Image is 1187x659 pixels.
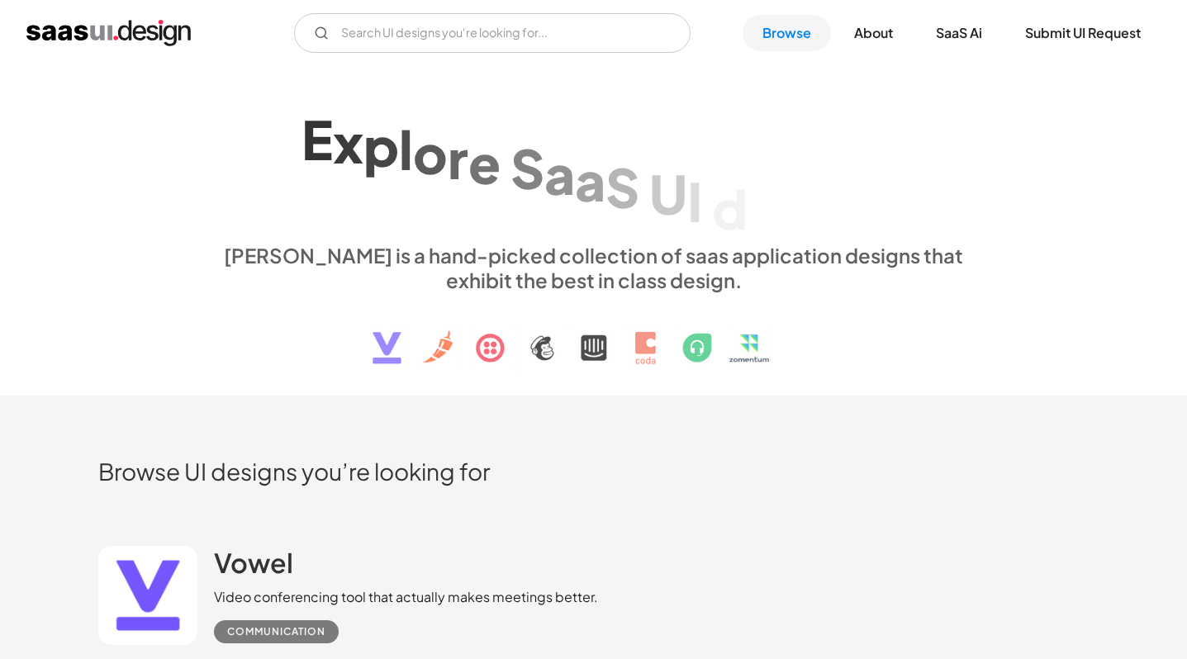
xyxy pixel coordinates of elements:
div: S [605,155,639,219]
div: l [399,118,413,182]
a: Submit UI Request [1005,15,1161,51]
div: x [333,111,363,174]
div: r [448,126,468,190]
div: o [413,121,448,185]
a: About [834,15,913,51]
div: Communication [227,622,325,642]
h2: Browse UI designs you’re looking for [98,457,1090,486]
div: E [301,108,333,172]
div: [PERSON_NAME] is a hand-picked collection of saas application designs that exhibit the best in cl... [214,243,974,292]
a: home [26,20,191,46]
div: S [510,136,544,200]
h1: Explore SaaS UI design patterns & interactions. [214,99,974,226]
a: Browse [743,15,831,51]
div: e [468,131,501,195]
h2: Vowel [214,546,293,579]
a: Vowel [214,546,293,587]
a: SaaS Ai [916,15,1002,51]
form: Email Form [294,13,691,53]
div: Video conferencing tool that actually makes meetings better. [214,587,598,607]
div: d [712,178,748,241]
div: a [544,142,575,206]
div: a [575,149,605,212]
input: Search UI designs you're looking for... [294,13,691,53]
div: p [363,114,399,178]
img: text, icon, saas logo [344,292,844,378]
div: I [687,169,702,233]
